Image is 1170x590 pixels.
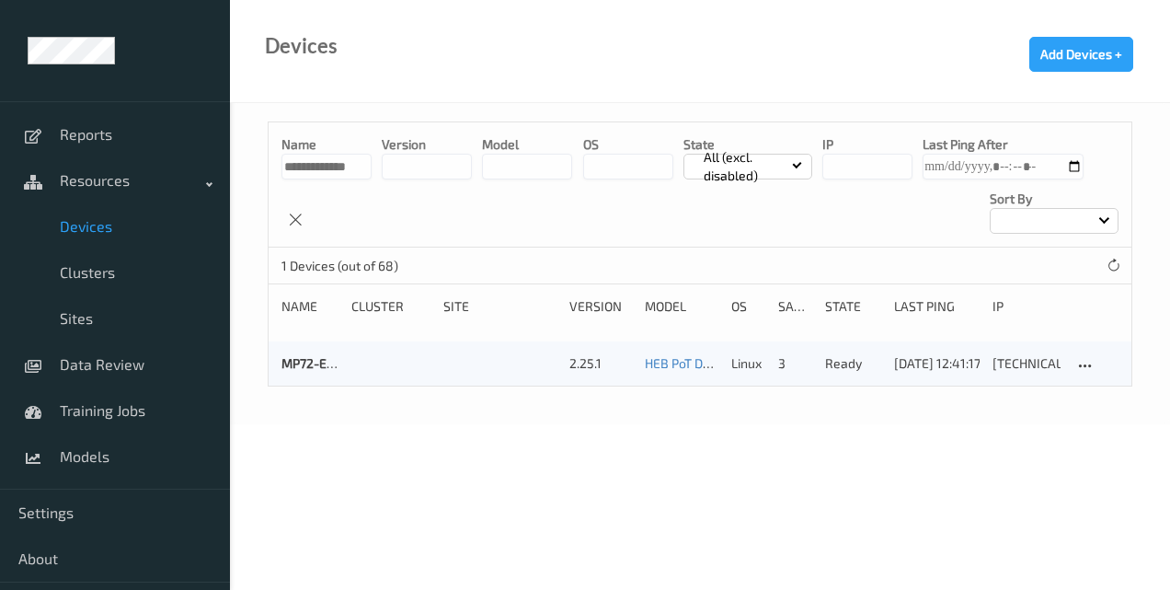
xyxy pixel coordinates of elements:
[990,190,1118,208] p: Sort by
[281,355,380,371] a: MP72-EDGE6e74
[778,297,812,316] div: Samples
[1029,37,1133,72] button: Add Devices +
[645,297,718,316] div: Model
[683,135,812,154] p: State
[281,257,419,275] p: 1 Devices (out of 68)
[265,37,338,55] div: Devices
[731,354,765,373] p: linux
[731,297,765,316] div: OS
[778,354,812,373] div: 3
[443,297,556,316] div: Site
[281,135,372,154] p: Name
[569,354,632,373] div: 2.25.1
[923,135,1084,154] p: Last Ping After
[894,354,979,373] div: [DATE] 12:41:17
[894,297,979,316] div: Last Ping
[645,355,768,371] a: HEB PoT Demo Model
[569,297,632,316] div: version
[281,297,338,316] div: Name
[351,297,430,316] div: Cluster
[825,354,882,373] p: ready
[825,297,882,316] div: State
[382,135,472,154] p: version
[822,135,912,154] p: IP
[482,135,572,154] p: model
[697,148,793,185] p: All (excl. disabled)
[992,297,1061,316] div: ip
[583,135,673,154] p: OS
[992,354,1061,373] div: [TECHNICAL_ID]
